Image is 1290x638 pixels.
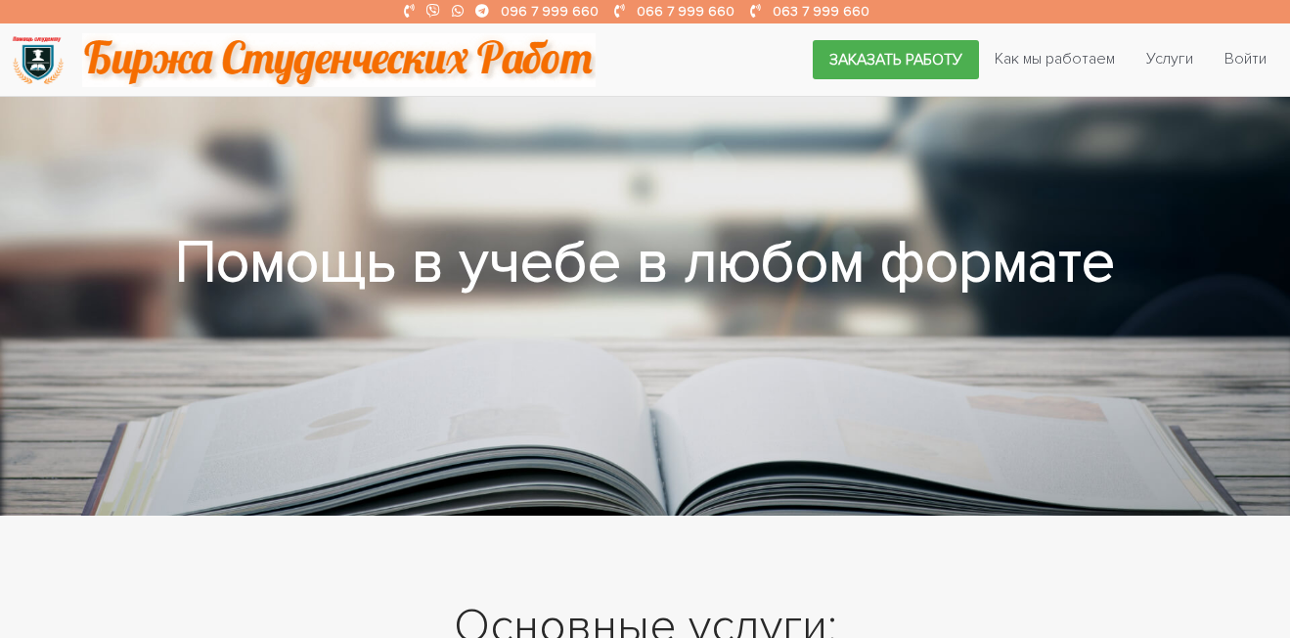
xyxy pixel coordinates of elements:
[979,40,1131,77] a: Как мы работаем
[501,3,599,20] a: 096 7 999 660
[11,33,65,87] img: logo-135dea9cf721667cc4ddb0c1795e3ba8b7f362e3d0c04e2cc90b931989920324.png
[773,3,869,20] a: 063 7 999 660
[813,40,979,79] a: Заказать работу
[1131,40,1209,77] a: Услуги
[1209,40,1282,77] a: Войти
[637,3,734,20] a: 066 7 999 660
[175,227,1115,298] strong: Помощь в учебе в любом формате
[82,33,596,87] img: motto-2ce64da2796df845c65ce8f9480b9c9d679903764b3ca6da4b6de107518df0fe.gif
